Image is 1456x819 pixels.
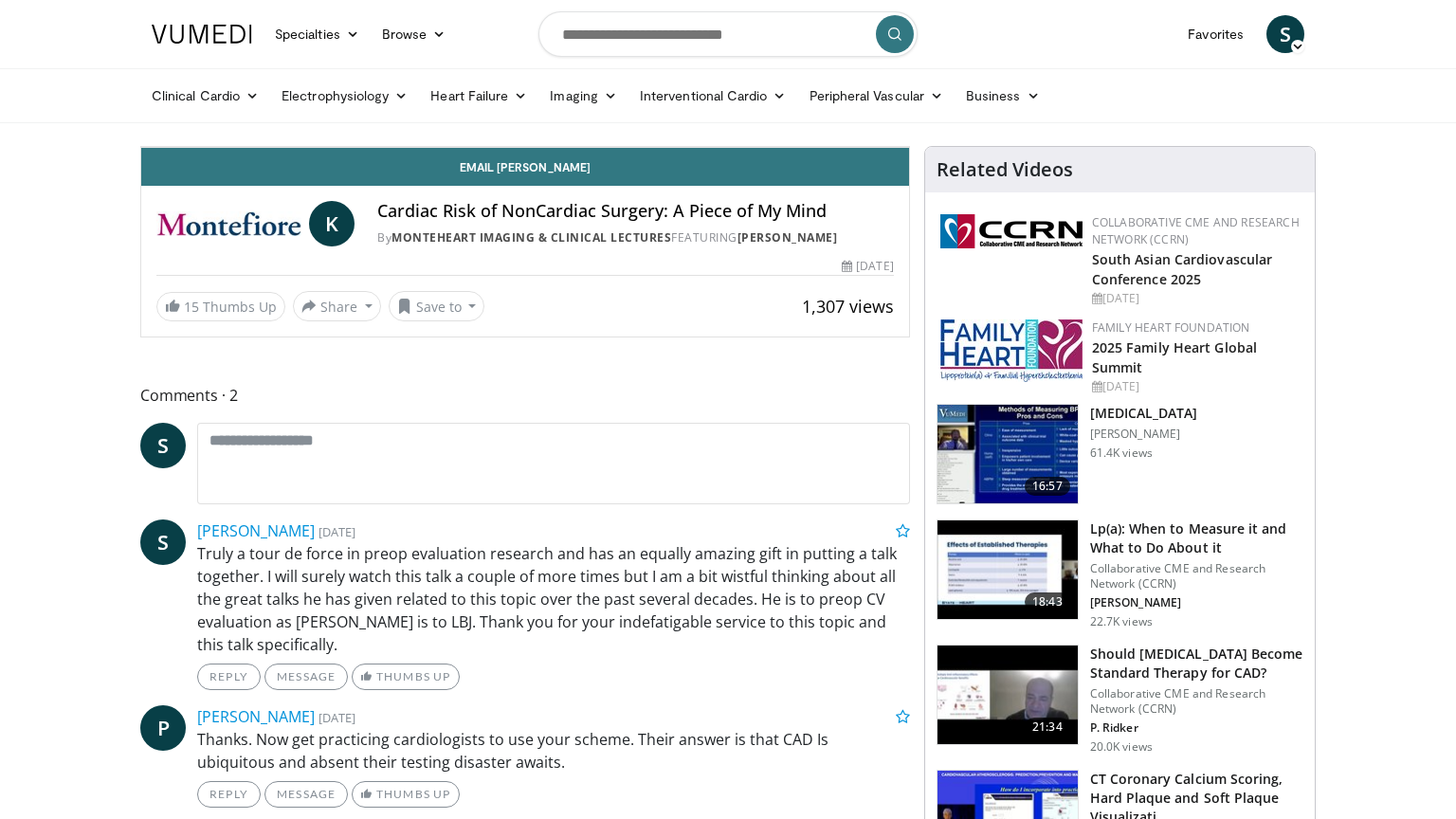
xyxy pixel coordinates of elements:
p: Truly a tour de force in preop evaluation research and has an equally amazing gift in putting a t... [197,542,910,656]
button: Save to [389,291,485,321]
h4: Cardiac Risk of NonCardiac Surgery: A Piece of My Mind [377,201,893,222]
div: [DATE] [1092,378,1300,395]
a: Imaging [538,77,628,115]
p: [PERSON_NAME] [1090,427,1198,442]
a: MonteHeart Imaging & Clinical Lectures [391,229,671,246]
a: [PERSON_NAME] [197,520,315,541]
a: Message [264,664,348,690]
img: a04ee3ba-8487-4636-b0fb-5e8d268f3737.png.150x105_q85_autocrop_double_scale_upscale_version-0.2.png [940,214,1083,248]
a: Reply [197,781,261,808]
img: a92b9a22-396b-4790-a2bb-5028b5f4e720.150x105_q85_crop-smart_upscale.jpg [937,405,1078,503]
a: Peripheral Vascular [798,77,955,115]
a: Specialties [264,15,371,53]
img: VuMedi Logo [152,25,252,44]
a: Heart Failure [419,77,538,115]
a: Thumbs Up [352,664,459,690]
a: Reply [197,664,261,690]
span: 21:34 [1025,718,1070,737]
p: P. Ridker [1090,720,1303,736]
a: Family Heart Foundation [1092,319,1250,336]
a: Business [955,77,1051,115]
h3: [MEDICAL_DATA] [1090,404,1198,423]
a: Browse [371,15,458,53]
input: Search topics, interventions [538,11,918,57]
a: Clinical Cardio [140,77,270,115]
a: P [140,705,186,751]
h4: Related Videos [937,158,1073,181]
h3: Should [MEDICAL_DATA] Become Standard Therapy for CAD? [1090,645,1303,682]
a: S [140,423,186,468]
img: eb63832d-2f75-457d-8c1a-bbdc90eb409c.150x105_q85_crop-smart_upscale.jpg [937,646,1078,744]
a: [PERSON_NAME] [737,229,838,246]
a: S [140,519,186,565]
p: 61.4K views [1090,446,1153,461]
div: [DATE] [842,258,893,275]
a: 15 Thumbs Up [156,292,285,321]
a: 21:34 Should [MEDICAL_DATA] Become Standard Therapy for CAD? Collaborative CME and Research Netwo... [937,645,1303,755]
a: Message [264,781,348,808]
a: K [309,201,355,246]
small: [DATE] [318,709,355,726]
img: 96363db5-6b1b-407f-974b-715268b29f70.jpeg.150x105_q85_autocrop_double_scale_upscale_version-0.2.jpg [940,319,1083,382]
h3: Lp(a): When to Measure it and What to Do About it [1090,519,1303,557]
video-js: Video Player [141,147,909,148]
p: Collaborative CME and Research Network (CCRN) [1090,686,1303,717]
p: Collaborative CME and Research Network (CCRN) [1090,561,1303,591]
a: 16:57 [MEDICAL_DATA] [PERSON_NAME] 61.4K views [937,404,1303,504]
span: 18:43 [1025,592,1070,611]
p: 20.0K views [1090,739,1153,755]
span: 1,307 views [802,295,894,318]
a: S [1266,15,1304,53]
a: Electrophysiology [270,77,419,115]
div: [DATE] [1092,290,1300,307]
a: 18:43 Lp(a): When to Measure it and What to Do About it Collaborative CME and Research Network (C... [937,519,1303,629]
button: Share [293,291,381,321]
a: Interventional Cardio [628,77,798,115]
p: 22.7K views [1090,614,1153,629]
a: South Asian Cardiovascular Conference 2025 [1092,250,1273,288]
a: Thumbs Up [352,781,459,808]
img: 7a20132b-96bf-405a-bedd-783937203c38.150x105_q85_crop-smart_upscale.jpg [937,520,1078,619]
span: Comments 2 [140,383,910,408]
img: MonteHeart Imaging & Clinical Lectures [156,201,301,246]
a: Email [PERSON_NAME] [141,148,909,186]
div: By FEATURING [377,229,893,246]
span: 16:57 [1025,477,1070,496]
a: 2025 Family Heart Global Summit [1092,338,1257,376]
a: [PERSON_NAME] [197,706,315,727]
span: 15 [184,298,199,316]
p: Thanks. Now get practicing cardiologists to use your scheme. Their answer is that CAD Is ubiquito... [197,728,910,773]
a: Favorites [1176,15,1255,53]
small: [DATE] [318,523,355,540]
p: [PERSON_NAME] [1090,595,1303,610]
a: Collaborative CME and Research Network (CCRN) [1092,214,1300,247]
